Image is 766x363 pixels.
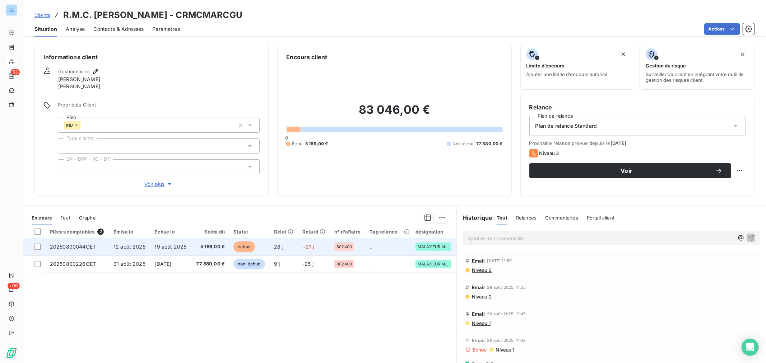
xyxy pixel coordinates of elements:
span: [PERSON_NAME] [58,76,100,83]
span: Clients [34,12,50,18]
span: Situation [34,25,57,33]
img: Logo LeanPay [6,347,17,359]
span: Email [472,338,485,343]
span: Gestionnaires [58,69,90,74]
span: Voir plus [144,180,173,188]
button: Voir plus [58,180,260,188]
span: [DATE] 11:59 [487,259,512,263]
span: Niveau 2 [471,294,492,300]
span: 5 166,00 € [305,141,328,147]
span: Plan de relance Standard [535,122,597,129]
div: Tag relance [370,229,407,235]
button: Actions [704,23,740,35]
span: 26 août 2025, 11:45 [487,312,526,316]
span: -25 j [302,261,314,267]
span: 26 août 2025, 11:42 [487,338,526,343]
span: +21 j [302,244,314,250]
input: Ajouter une valeur [81,122,87,128]
button: Gestion du risqueSurveiller ce client en intégrant votre outil de gestion des risques client. [640,44,755,90]
div: OE [6,4,17,16]
span: Echec [473,347,487,353]
h6: Informations client [43,53,260,61]
a: Clients [34,11,50,19]
span: Niveau 1 [471,320,491,326]
span: Graphe [79,215,96,221]
input: Ajouter une valeur [64,143,70,149]
div: Délai [274,229,294,235]
h6: Relance [529,103,746,112]
span: 53 [11,69,20,75]
div: désignation [416,229,452,235]
span: 0 [285,135,288,141]
button: Voir [529,163,731,178]
span: échue [233,241,255,252]
span: 77 880,00 € [196,260,225,268]
span: Email [472,284,485,290]
span: _ [370,244,372,250]
span: 29 août 2025, 11:55 [487,285,526,289]
span: 2 [97,228,104,235]
span: [DATE] [155,261,172,267]
div: Pièces comptables [50,228,105,235]
span: Propriétés Client [58,102,260,112]
h2: 83 046,00 € [286,103,502,124]
span: Niveau 3 [539,150,559,156]
span: 9 j [274,261,280,267]
span: MALAXEUR MVDP 200 HONGRIE [418,245,449,249]
span: 20250800226OET [50,261,96,267]
span: 77 880,00 € [476,141,503,147]
h6: Historique [457,213,493,222]
span: Email [472,258,485,264]
span: IND [66,123,73,127]
span: _ [370,261,372,267]
div: Statut [233,229,265,235]
div: Émise le [113,229,146,235]
span: Tout [60,215,70,221]
span: 5 166,00 € [196,243,225,250]
span: Voir [538,168,715,174]
span: Niveau 1 [495,347,515,353]
span: non-échue [233,259,265,269]
h6: Encours client [286,53,327,61]
span: Niveau 2 [471,267,492,273]
span: 12 août 2025 [113,244,145,250]
span: 802400 [336,245,352,249]
span: 31 août 2025 [113,261,145,267]
span: Portail client [587,215,614,221]
span: Email [472,311,485,317]
span: 802400 [336,262,352,266]
span: Analyse [66,25,85,33]
span: Prochaine relance prévue depuis le [529,140,746,146]
span: MALAXEUR MVDP 200 HONGRIE [418,262,449,266]
span: Gestion du risque [646,63,686,69]
span: Tout [497,215,507,221]
span: 20250800044OET [50,244,96,250]
span: Contacts & Adresses [93,25,144,33]
div: n° d'affaire [334,229,361,235]
div: Solde dû [196,229,225,235]
span: Limite d’encours [526,63,565,69]
button: Limite d’encoursAjouter une limite d’encours autorisé [520,44,635,90]
span: 19 août 2025 [155,244,187,250]
div: Retard [302,229,326,235]
span: [DATE] [611,140,627,146]
div: Open Intercom Messenger [742,339,759,356]
div: Échue le [155,229,187,235]
span: Commentaires [545,215,578,221]
span: Relances [516,215,537,221]
span: Échu [292,141,302,147]
span: Ajouter une limite d’encours autorisé [526,71,608,77]
span: +99 [8,283,20,289]
span: Surveiller ce client en intégrant votre outil de gestion des risques client. [646,71,748,83]
input: Ajouter une valeur [64,164,70,170]
span: 28 j [274,244,283,250]
span: [PERSON_NAME] [58,83,100,90]
span: Non-échu [452,141,473,147]
h3: R.M.C. [PERSON_NAME] - CRMCMARCGU [63,9,242,22]
span: Paramètres [152,25,180,33]
span: En cours [32,215,52,221]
